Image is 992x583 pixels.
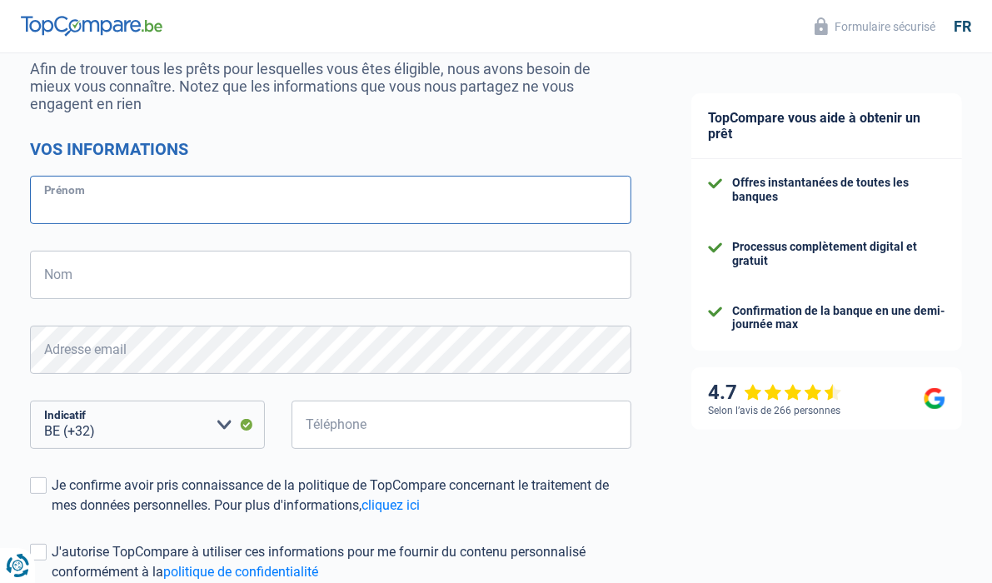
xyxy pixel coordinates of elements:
div: Offres instantanées de toutes les banques [732,176,945,204]
div: Confirmation de la banque en une demi-journée max [732,304,945,332]
h2: Vos informations [30,139,631,159]
p: Afin de trouver tous les prêts pour lesquelles vous êtes éligible, nous avons besoin de mieux vou... [30,60,631,112]
div: TopCompare vous aide à obtenir un prêt [691,93,962,159]
div: J'autorise TopCompare à utiliser ces informations pour me fournir du contenu personnalisé conform... [52,542,631,582]
a: cliquez ici [361,497,420,513]
img: TopCompare Logo [21,16,162,36]
a: politique de confidentialité [163,564,318,580]
div: Processus complètement digital et gratuit [732,240,945,268]
div: Selon l’avis de 266 personnes [708,405,840,416]
input: 401020304 [292,401,631,449]
div: 4.7 [708,381,842,405]
button: Formulaire sécurisé [805,12,945,40]
div: fr [954,17,971,36]
div: Je confirme avoir pris connaissance de la politique de TopCompare concernant le traitement de mes... [52,476,631,516]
